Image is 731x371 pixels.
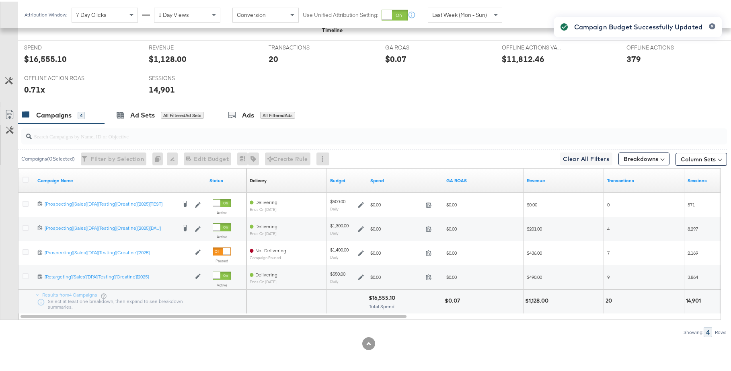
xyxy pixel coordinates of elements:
[370,176,440,182] a: The total amount spent to date.
[330,176,364,182] a: The maximum amount you're willing to spend on your ads, on average each day or over the lifetime ...
[370,200,423,206] span: $0.00
[250,230,277,234] sub: ends on [DATE]
[45,199,177,207] a: [Prospecting][Sales][DPA][Testing][Creatine][2025][TEST]
[525,295,551,303] div: $1,128.00
[36,109,72,118] div: Campaigns
[385,52,407,63] div: $0.07
[24,10,68,16] div: Attribution Window:
[370,224,423,230] span: $0.00
[255,246,286,252] span: Not Delivering
[213,208,231,214] label: Active
[250,176,267,182] div: Delivery
[24,82,45,94] div: 0.71x
[32,124,663,139] input: Search Campaigns by Name, ID or Objective
[370,248,423,254] span: $0.00
[369,302,394,308] span: Total Spend
[255,270,277,276] span: Delivering
[527,224,542,230] span: $201.00
[432,10,487,17] span: Last Week (Mon - Sun)
[45,248,191,254] div: [Prospecting][Sales][DPA][Testing][Creatine][2025]
[330,205,339,210] sub: Daily
[255,222,277,228] span: Delivering
[24,42,84,50] span: SPEND
[45,272,191,279] a: [Retargeting][Sales][DPA][Testing][Creatine][2025]
[269,52,278,63] div: 20
[370,272,423,278] span: $0.00
[250,206,277,210] sub: ends on [DATE]
[24,73,84,80] span: OFFLINE ACTION ROAS
[213,233,231,238] label: Active
[330,197,345,203] div: $500.00
[78,110,85,117] div: 4
[149,52,187,63] div: $1,128.00
[255,198,277,204] span: Delivering
[130,109,155,118] div: Ad Sets
[369,293,398,300] div: $16,555.10
[260,110,295,117] div: All Filtered Ads
[527,200,537,206] span: $0.00
[446,176,520,182] a: GA roas
[24,52,67,63] div: $16,555.10
[502,42,562,50] span: OFFLINE ACTIONS VALUE
[527,272,542,278] span: $490.00
[213,257,231,262] label: Paused
[149,82,175,94] div: 14,901
[242,109,254,118] div: Ads
[250,254,286,258] sub: Campaign Paused
[385,42,446,50] span: GA ROAS
[158,10,189,17] span: 1 Day Views
[149,42,209,50] span: REVENUE
[330,245,349,251] div: $1,400.00
[76,10,107,17] span: 7 Day Clicks
[527,176,601,182] a: Transaction Revenue - The total sale revenue (excluding shipping and tax) of the transaction
[237,10,266,17] span: Conversion
[149,73,209,80] span: SESSIONS
[21,154,75,161] div: Campaigns ( 0 Selected)
[330,229,339,234] sub: Daily
[502,52,544,63] div: $11,812.46
[209,176,243,182] a: Shows the current state of your Ad Campaign.
[446,200,457,206] span: $0.00
[161,110,204,117] div: All Filtered Ad Sets
[250,176,267,182] a: Reflects the ability of your Ad Campaign to achieve delivery based on ad states, schedule and bud...
[303,10,378,17] label: Use Unified Attribution Setting:
[45,223,177,230] div: [Prospecting][Sales][DPA][Testing][Creatine][2025][BAU]
[269,42,329,50] span: TRANSACTIONS
[37,176,203,182] a: Your campaign name.
[45,223,177,231] a: [Prospecting][Sales][DPA][Testing][Creatine][2025][BAU]
[330,253,339,258] sub: Daily
[330,221,349,227] div: $1,300.00
[213,281,231,286] label: Active
[152,151,167,164] div: 0
[330,277,339,282] sub: Daily
[45,199,177,206] div: [Prospecting][Sales][DPA][Testing][Creatine][2025][TEST]
[45,248,191,255] a: [Prospecting][Sales][DPA][Testing][Creatine][2025]
[574,21,702,30] div: Campaign Budget Successfully Updated
[330,269,345,276] div: $550.00
[527,248,542,254] span: $436.00
[446,248,457,254] span: $0.00
[445,295,462,303] div: $0.07
[322,25,343,33] div: Timeline
[45,272,191,278] div: [Retargeting][Sales][DPA][Testing][Creatine][2025]
[250,278,277,282] sub: ends on [DATE]
[446,224,457,230] span: $0.00
[446,272,457,278] span: $0.00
